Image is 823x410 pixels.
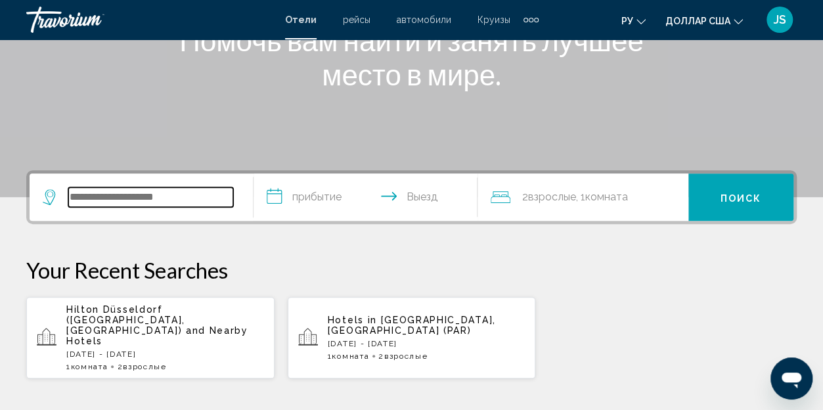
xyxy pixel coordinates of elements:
[328,352,369,361] span: 1
[66,325,248,346] span: and Nearby Hotels
[585,191,628,203] font: Комната
[26,257,797,283] p: Your Recent Searches
[528,191,576,203] font: Взрослые
[288,296,536,379] button: Hotels in [GEOGRAPHIC_DATA], [GEOGRAPHIC_DATA] (PAR)[DATE] - [DATE]1Комната2Взрослые
[343,14,370,25] a: рейсы
[522,191,528,203] font: 2
[66,304,185,336] span: Hilton Düsseldorf ([GEOGRAPHIC_DATA], [GEOGRAPHIC_DATA])
[621,11,646,30] button: Изменить язык
[123,362,166,371] span: Взрослые
[328,315,377,325] span: Hotels in
[665,16,730,26] font: доллар США
[770,357,812,399] iframe: Schaltfläche zum Öffnen des Messaging-Fensters
[117,362,166,371] span: 2
[179,23,644,91] font: Помочь вам найти и занять лучшее место в мире.
[721,193,762,203] font: Поиск
[71,362,108,371] span: Комната
[397,14,451,25] a: автомобили
[378,352,428,361] span: 2
[254,173,478,221] button: Даты заезда и выезда
[523,9,539,30] button: Дополнительные элементы навигации
[66,362,108,371] span: 1
[688,173,793,221] button: Поиск
[26,296,275,379] button: Hilton Düsseldorf ([GEOGRAPHIC_DATA], [GEOGRAPHIC_DATA]) and Nearby Hotels[DATE] - [DATE]1Комната...
[285,14,317,25] a: Отели
[576,191,585,203] font: , 1
[665,11,743,30] button: Изменить валюту
[328,339,525,348] p: [DATE] - [DATE]
[332,352,369,361] span: Комната
[328,315,496,336] span: [GEOGRAPHIC_DATA], [GEOGRAPHIC_DATA] (PAR)
[478,14,510,25] a: Круизы
[774,12,786,26] font: JS
[384,352,428,361] span: Взрослые
[66,350,264,359] p: [DATE] - [DATE]
[621,16,633,26] font: ру
[26,7,272,33] a: Травориум
[478,173,688,221] button: Путешественники: 2 взрослых, 0 детей
[763,6,797,34] button: Меню пользователя
[30,173,793,221] div: Виджет поиска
